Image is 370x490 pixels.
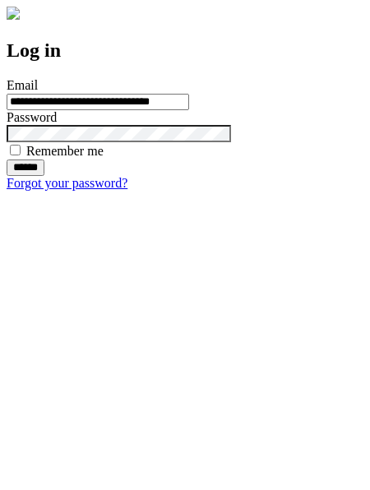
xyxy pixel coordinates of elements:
[7,39,363,62] h2: Log in
[7,78,38,92] label: Email
[26,144,104,158] label: Remember me
[7,110,57,124] label: Password
[7,7,20,20] img: logo-4e3dc11c47720685a147b03b5a06dd966a58ff35d612b21f08c02c0306f2b779.png
[7,176,127,190] a: Forgot your password?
